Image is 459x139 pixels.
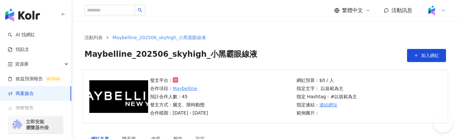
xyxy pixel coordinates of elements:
span: Maybelline_202506_skyhigh_小黑霸眼線液 [112,35,206,40]
p: 範例圖片： [297,109,357,116]
button: 加入網紅 [407,49,446,62]
img: Maybelline [89,80,148,113]
span: search [138,8,142,12]
p: 指定 Hashtag： [297,93,357,100]
span: Maybelline_202506_skyhigh_小黑霸眼線液 [84,49,257,62]
p: #以規範為主 [330,93,357,100]
p: 合作項目： [150,85,208,92]
p: 指定文字： 以規範為主 [297,85,357,92]
span: 立即安裝 瀏覽器外掛 [26,119,49,131]
a: Maybelline [173,85,198,92]
a: 效益預測報告ALPHA [8,76,62,82]
a: chrome extension立即安裝 瀏覽器外掛 [8,116,63,133]
a: searchAI 找網紅 [8,32,35,38]
a: 活動列表 [83,34,104,41]
a: 連結網址 [319,101,338,108]
p: 合作檔期：[DATE] - [DATE] [150,109,208,116]
img: chrome extension [10,119,23,130]
p: 指定連結： [297,101,357,108]
p: 預計合作人數：45 [150,93,208,100]
span: 加入網紅 [421,53,439,58]
img: Kolr%20app%20icon%20%281%29.png [426,4,438,17]
p: 發文平台： [150,77,208,84]
span: 資源庫 [15,57,29,71]
span: 活動訊息 [391,7,412,13]
a: 找貼文 [8,46,29,53]
p: 發文方式：圖文、限時動態 [150,101,208,108]
iframe: Help Scout Beacon - Open [433,113,453,132]
img: logo [5,8,40,22]
p: 網紅預算：$0 / 人 [297,77,357,84]
span: 繁體中文 [342,7,363,14]
a: 商案媒合 [8,90,34,97]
